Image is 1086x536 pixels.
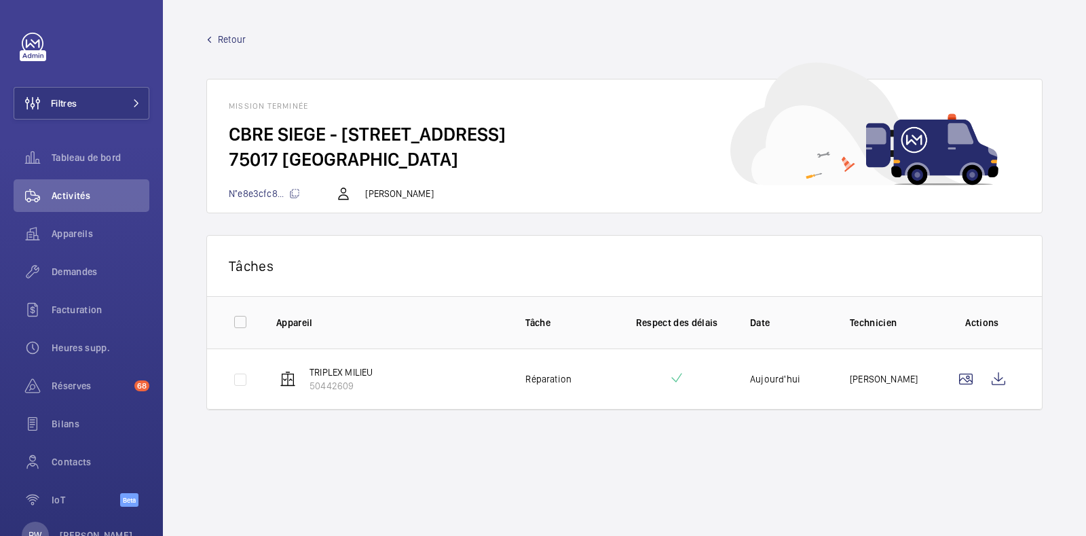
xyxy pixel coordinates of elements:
h2: CBRE SIEGE - [STREET_ADDRESS] [229,122,1020,147]
span: Activités [52,189,149,202]
span: Réserves [52,379,129,393]
span: Retour [218,33,246,46]
p: Tâches [229,257,1020,274]
p: [PERSON_NAME] [850,372,918,386]
h1: Mission terminée [229,101,1020,111]
span: Beta [120,493,138,507]
span: Bilans [52,417,149,431]
p: TRIPLEX MILIEU [310,365,373,379]
p: Tâche [525,316,603,329]
span: Tableau de bord [52,151,149,164]
span: Demandes [52,265,149,279]
span: Appareils [52,227,149,240]
h2: 75017 [GEOGRAPHIC_DATA] [229,147,1020,172]
span: Facturation [52,303,149,317]
p: Technicien [850,316,928,329]
span: Filtres [51,96,77,110]
p: [PERSON_NAME] [365,187,433,200]
p: 50442609 [310,379,373,393]
p: Aujourd'hui [750,372,800,386]
p: Respect des délais [625,316,728,329]
button: Filtres [14,87,149,120]
p: Réparation [525,372,572,386]
span: 68 [134,380,149,391]
span: Contacts [52,455,149,469]
p: Date [750,316,828,329]
span: IoT [52,493,120,507]
img: elevator.svg [280,371,296,387]
span: Heures supp. [52,341,149,355]
p: Appareil [276,316,504,329]
img: car delivery [730,62,998,185]
span: N°e8e3cfc8... [229,188,300,199]
p: Actions [950,316,1015,329]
